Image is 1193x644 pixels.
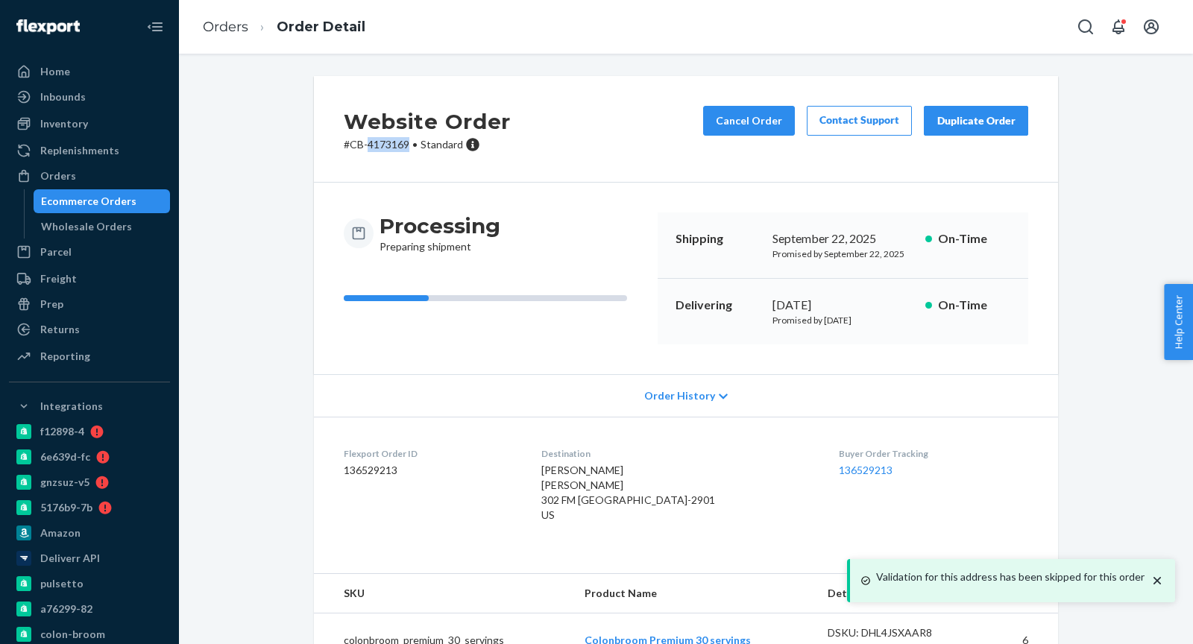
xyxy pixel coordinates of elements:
div: [DATE] [772,297,913,314]
a: Home [9,60,170,83]
button: Open account menu [1136,12,1166,42]
div: DSKU: DHL4JSXAAR8 [828,625,968,640]
div: Orders [40,168,76,183]
div: Inbounds [40,89,86,104]
a: Reporting [9,344,170,368]
div: Home [40,64,70,79]
div: Prep [40,297,63,312]
h2: Website Order [344,106,511,137]
span: Standard [421,138,463,151]
th: Product Name [573,574,816,613]
button: Close Navigation [140,12,170,42]
div: Amazon [40,525,81,540]
button: Integrations [9,394,170,418]
a: 5176b9-7b [9,496,170,520]
a: Replenishments [9,139,170,162]
button: Help Center [1164,284,1193,360]
a: Ecommerce Orders [34,189,171,213]
div: 5176b9-7b [40,500,92,515]
a: Returns [9,318,170,341]
p: Validation for this address has been skipped for this order [876,569,1145,584]
div: Inventory [40,116,88,131]
th: Details [816,574,980,613]
div: Reporting [40,349,90,364]
a: Deliverr API [9,546,170,570]
p: Promised by September 22, 2025 [772,247,913,260]
ol: breadcrumbs [191,5,377,49]
img: Flexport logo [16,19,80,34]
button: Open Search Box [1071,12,1101,42]
span: • [412,138,418,151]
a: Prep [9,292,170,316]
dt: Destination [541,447,815,460]
a: Inventory [9,112,170,136]
a: Wholesale Orders [34,215,171,239]
a: 6e639d-fc [9,445,170,469]
div: 6e639d-fc [40,449,90,464]
div: Freight [40,271,77,286]
div: Preparing shipment [380,212,500,254]
h3: Processing [380,212,500,239]
div: Deliverr API [40,551,100,566]
div: Duplicate Order [937,113,1016,128]
div: Ecommerce Orders [41,194,136,209]
button: Open notifications [1104,12,1133,42]
p: Shipping [676,230,761,247]
div: f12898-4 [40,424,84,439]
a: Contact Support [807,106,912,136]
a: a76299-82 [9,597,170,621]
dd: 136529213 [344,463,517,478]
a: f12898-4 [9,420,170,443]
svg: close toast [1150,573,1165,588]
a: Amazon [9,521,170,545]
a: Inbounds [9,85,170,109]
a: Parcel [9,240,170,264]
p: On-Time [938,230,1010,247]
a: gnzsuz-v5 [9,470,170,494]
p: Delivering [676,297,761,314]
div: Returns [40,322,80,337]
div: September 22, 2025 [772,230,913,247]
button: Cancel Order [703,106,795,136]
div: gnzsuz-v5 [40,475,89,490]
div: Wholesale Orders [41,219,132,234]
div: Integrations [40,399,103,414]
dt: Buyer Order Tracking [839,447,1028,460]
a: Orders [203,19,248,35]
a: 136529213 [839,464,893,476]
a: pulsetto [9,572,170,596]
a: Order Detail [277,19,365,35]
p: # CB-4173169 [344,137,511,152]
th: SKU [314,574,573,613]
p: Promised by [DATE] [772,314,913,326]
div: Parcel [40,244,72,259]
div: a76299-82 [40,602,92,616]
a: Freight [9,267,170,291]
a: Orders [9,164,170,188]
dt: Flexport Order ID [344,447,517,460]
div: colon-broom [40,627,105,642]
button: Duplicate Order [924,106,1028,136]
span: [PERSON_NAME] [PERSON_NAME] 302 FM [GEOGRAPHIC_DATA]-2901 US [541,464,715,521]
div: pulsetto [40,576,84,591]
p: On-Time [938,297,1010,314]
span: Order History [644,388,715,403]
div: Replenishments [40,143,119,158]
